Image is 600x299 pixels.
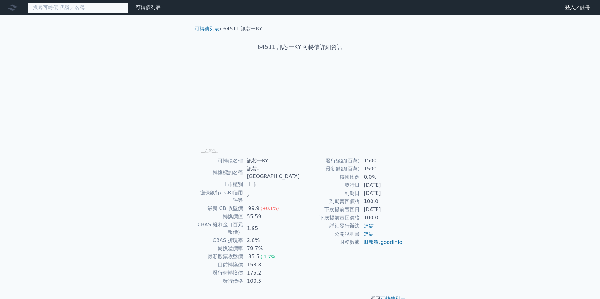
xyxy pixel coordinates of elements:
[569,269,600,299] div: 聊天小工具
[360,197,403,206] td: 100.0
[360,238,403,246] td: ,
[243,189,300,204] td: 4
[300,230,360,238] td: 公開說明書
[243,244,300,253] td: 79.7%
[300,238,360,246] td: 財務數據
[243,165,300,181] td: 訊芯-[GEOGRAPHIC_DATA]
[243,181,300,189] td: 上市
[300,214,360,222] td: 下次提前賣回價格
[360,165,403,173] td: 1500
[28,2,128,13] input: 搜尋可轉債 代號／名稱
[360,181,403,189] td: [DATE]
[243,277,300,285] td: 100.5
[197,157,243,165] td: 可轉債名稱
[243,221,300,236] td: 1.95
[197,221,243,236] td: CBAS 權利金（百元報價）
[197,165,243,181] td: 轉換標的名稱
[380,239,402,245] a: goodinfo
[247,253,261,260] div: 85.5
[260,206,279,211] span: (+0.1%)
[569,269,600,299] iframe: Chat Widget
[136,4,161,10] a: 可轉債列表
[560,3,595,13] a: 登入／註冊
[300,181,360,189] td: 發行日
[260,254,277,259] span: (-1.7%)
[243,236,300,244] td: 2.0%
[243,269,300,277] td: 175.2
[360,214,403,222] td: 100.0
[197,212,243,221] td: 轉換價值
[243,157,300,165] td: 訊芯一KY
[360,157,403,165] td: 1500
[360,206,403,214] td: [DATE]
[197,244,243,253] td: 轉換溢價率
[360,189,403,197] td: [DATE]
[300,222,360,230] td: 詳細發行辦法
[197,181,243,189] td: 上市櫃別
[195,26,220,32] a: 可轉債列表
[300,197,360,206] td: 到期賣回價格
[197,253,243,261] td: 最新股票收盤價
[243,261,300,269] td: 153.8
[243,212,300,221] td: 55.59
[300,206,360,214] td: 下次提前賣回日
[300,165,360,173] td: 最新餘額(百萬)
[197,269,243,277] td: 發行時轉換價
[207,71,396,146] g: Chart
[364,223,374,229] a: 連結
[197,261,243,269] td: 目前轉換價
[197,204,243,212] td: 最新 CB 收盤價
[247,205,261,212] div: 99.9
[190,43,410,51] h1: 64511 訊芯一KY 可轉債詳細資訊
[300,173,360,181] td: 轉換比例
[197,189,243,204] td: 擔保銀行/TCRI信用評等
[195,25,222,33] li: ›
[197,277,243,285] td: 發行價格
[364,231,374,237] a: 連結
[300,189,360,197] td: 到期日
[197,236,243,244] td: CBAS 折現率
[300,157,360,165] td: 發行總額(百萬)
[364,239,379,245] a: 財報狗
[223,25,262,33] li: 64511 訊芯一KY
[360,173,403,181] td: 0.0%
